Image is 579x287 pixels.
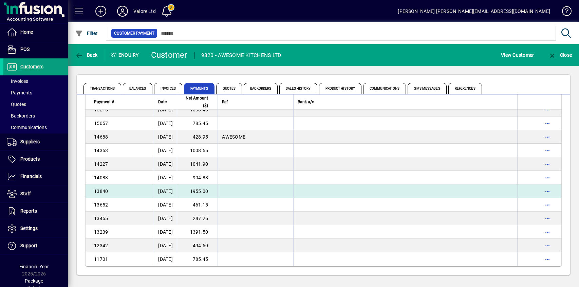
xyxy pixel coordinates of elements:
[3,122,68,133] a: Communications
[542,199,553,210] button: More options
[94,243,108,248] span: 12342
[177,116,218,130] td: 785.45
[94,256,108,262] span: 11701
[20,156,40,162] span: Products
[154,184,177,198] td: [DATE]
[154,171,177,184] td: [DATE]
[151,50,187,60] div: Customer
[216,83,242,94] span: Quotes
[3,110,68,122] a: Backorders
[20,208,37,214] span: Reports
[20,47,30,52] span: POS
[154,157,177,171] td: [DATE]
[94,107,108,112] span: 15215
[3,220,68,237] a: Settings
[158,98,167,106] span: Date
[94,121,108,126] span: 15057
[20,191,31,196] span: Staff
[94,229,108,235] span: 13239
[94,148,108,153] span: 14353
[177,144,218,157] td: 1008.55
[3,237,68,254] a: Support
[542,227,553,237] button: More options
[3,75,68,87] a: Invoices
[73,49,99,61] button: Back
[542,131,553,142] button: More options
[542,186,553,197] button: More options
[25,278,43,284] span: Package
[7,102,26,107] span: Quotes
[546,49,574,61] button: Close
[3,41,68,58] a: POS
[177,212,218,225] td: 247.25
[3,185,68,202] a: Staff
[542,172,553,183] button: More options
[3,151,68,168] a: Products
[181,94,208,109] span: Net Amount ($)
[154,144,177,157] td: [DATE]
[244,83,278,94] span: Backorders
[20,64,43,69] span: Customers
[542,118,553,129] button: More options
[20,243,37,248] span: Support
[105,50,146,60] div: Enquiry
[154,198,177,212] td: [DATE]
[19,264,49,269] span: Financial Year
[3,98,68,110] a: Quotes
[408,83,446,94] span: SMS Messages
[68,49,105,61] app-page-header-button: Back
[3,133,68,150] a: Suppliers
[7,113,35,119] span: Backorders
[94,189,108,194] span: 13840
[94,175,108,180] span: 14083
[3,87,68,98] a: Payments
[177,225,218,239] td: 1391.50
[222,98,228,106] span: Ref
[298,98,314,106] span: Bank a/c
[154,252,177,266] td: [DATE]
[20,139,40,144] span: Suppliers
[7,125,47,130] span: Communications
[154,103,177,116] td: [DATE]
[177,239,218,252] td: 494.50
[133,6,156,17] div: Valore Ltd
[279,83,317,94] span: Sales History
[7,90,32,95] span: Payments
[154,212,177,225] td: [DATE]
[94,216,108,221] span: 13455
[177,184,218,198] td: 1955.00
[154,130,177,144] td: [DATE]
[154,225,177,239] td: [DATE]
[177,157,218,171] td: 1041.90
[20,29,33,35] span: Home
[542,240,553,251] button: More options
[177,103,218,116] td: 1030.40
[94,98,114,106] span: Payment #
[94,134,108,140] span: 14688
[181,94,214,109] div: Net Amount ($)
[7,78,28,84] span: Invoices
[158,98,173,106] div: Date
[90,5,112,17] button: Add
[114,30,154,37] span: Customer Payment
[201,50,281,61] div: 9320 - AWESOME KITCHENS LTD
[20,226,38,231] span: Settings
[184,83,214,94] span: Payments
[75,31,98,36] span: Filter
[319,83,362,94] span: Product History
[75,52,98,58] span: Back
[112,5,133,17] button: Profile
[83,83,121,94] span: Transactions
[3,24,68,41] a: Home
[177,198,218,212] td: 461.15
[154,116,177,130] td: [DATE]
[541,49,579,61] app-page-header-button: Close enquiry
[154,83,182,94] span: Invoices
[363,83,406,94] span: Communications
[94,98,150,106] div: Payment #
[73,27,99,39] button: Filter
[177,171,218,184] td: 904.88
[398,6,550,17] div: [PERSON_NAME] [PERSON_NAME][EMAIL_ADDRESS][DOMAIN_NAME]
[557,1,571,23] a: Knowledge Base
[542,159,553,169] button: More options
